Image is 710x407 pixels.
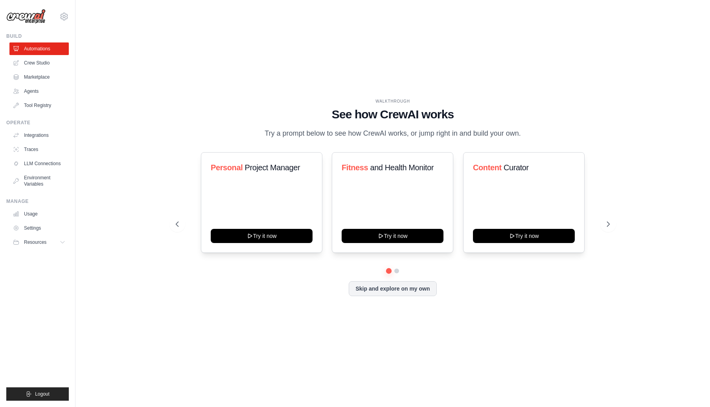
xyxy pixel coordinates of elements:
[176,107,610,122] h1: See how CrewAI works
[342,229,443,243] button: Try it now
[9,129,69,142] a: Integrations
[6,120,69,126] div: Operate
[349,281,436,296] button: Skip and explore on my own
[473,229,575,243] button: Try it now
[35,391,50,397] span: Logout
[261,128,525,139] p: Try a prompt below to see how CrewAI works, or jump right in and build your own.
[24,239,46,245] span: Resources
[245,163,300,172] span: Project Manager
[9,143,69,156] a: Traces
[9,171,69,190] a: Environment Variables
[6,387,69,401] button: Logout
[473,163,502,172] span: Content
[211,229,313,243] button: Try it now
[211,163,243,172] span: Personal
[504,163,529,172] span: Curator
[9,236,69,249] button: Resources
[6,9,46,24] img: Logo
[370,163,434,172] span: and Health Monitor
[342,163,368,172] span: Fitness
[9,42,69,55] a: Automations
[9,208,69,220] a: Usage
[9,71,69,83] a: Marketplace
[176,98,610,104] div: WALKTHROUGH
[6,198,69,204] div: Manage
[9,99,69,112] a: Tool Registry
[9,57,69,69] a: Crew Studio
[6,33,69,39] div: Build
[9,222,69,234] a: Settings
[9,157,69,170] a: LLM Connections
[9,85,69,98] a: Agents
